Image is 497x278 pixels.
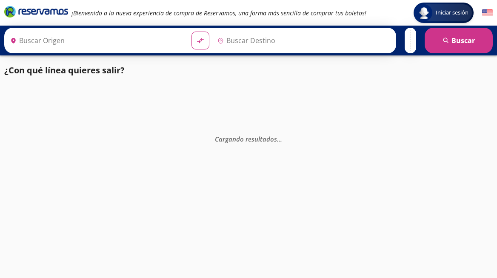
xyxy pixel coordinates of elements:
button: Buscar [425,28,493,53]
span: . [280,135,282,143]
em: ¡Bienvenido a la nueva experiencia de compra de Reservamos, una forma más sencilla de comprar tus... [71,9,366,17]
button: English [482,8,493,18]
span: . [277,135,279,143]
a: Brand Logo [4,5,68,20]
em: Cargando resultados [215,135,282,143]
input: Buscar Origen [7,30,185,51]
span: . [279,135,280,143]
p: ¿Con qué línea quieres salir? [4,64,125,77]
input: Buscar Destino [214,30,392,51]
span: Iniciar sesión [432,9,472,17]
i: Brand Logo [4,5,68,18]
